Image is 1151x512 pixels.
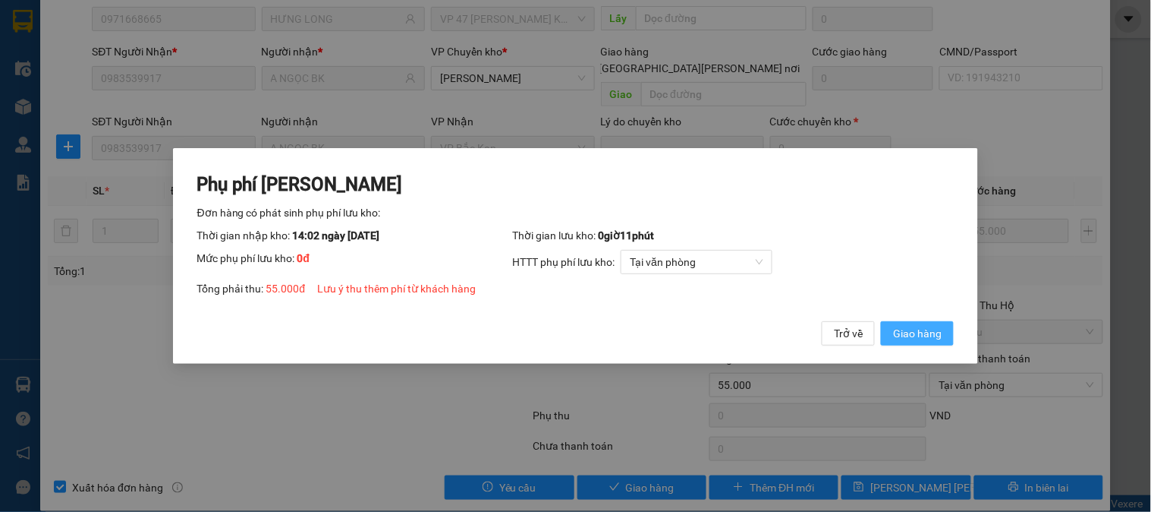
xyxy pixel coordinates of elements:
[893,325,942,342] span: Giao hàng
[317,283,476,295] span: Lưu ý thu thêm phí từ khách hàng
[834,325,863,342] span: Trở về
[512,250,954,274] div: HTTT phụ phí lưu kho:
[630,251,763,273] span: Tại văn phòng
[142,37,634,75] li: 271 - [PERSON_NAME] Tự [PERSON_NAME][GEOGRAPHIC_DATA] - [GEOGRAPHIC_DATA][PERSON_NAME]
[197,280,954,297] div: Tổng phải thu:
[197,174,403,195] span: Phụ phí [PERSON_NAME]
[19,19,133,95] img: logo.jpg
[266,283,306,295] span: 55.000 đ
[598,229,654,242] span: 0 giờ 11 phút
[197,227,513,244] div: Thời gian nhập kho:
[512,227,954,244] div: Thời gian lưu kho:
[293,229,380,242] span: 14:02 ngày [DATE]
[197,250,513,274] div: Mức phụ phí lưu kho:
[822,321,875,346] button: Trở về
[19,110,181,135] b: GỬI : VP Bắc Kạn
[881,321,954,346] button: Giao hàng
[297,252,310,264] span: 0 đ
[197,204,954,221] div: Đơn hàng có phát sinh phụ phí lưu kho:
